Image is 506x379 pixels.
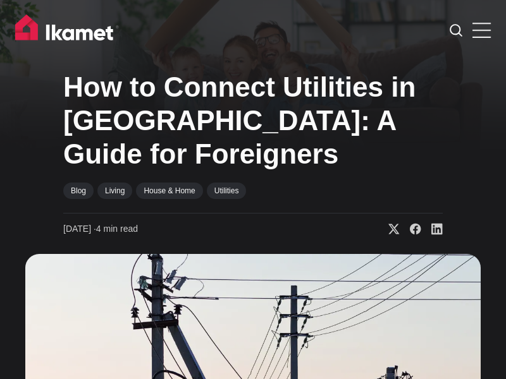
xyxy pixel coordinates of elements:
[207,183,247,199] a: Utilities
[63,183,94,199] a: Blog
[400,223,421,236] a: Share on Facebook
[378,223,400,236] a: Share on X
[63,224,96,234] span: [DATE] ∙
[63,71,443,171] h1: How to Connect Utilities in [GEOGRAPHIC_DATA]: A Guide for Foreigners
[136,183,202,199] a: House & Home
[63,223,138,236] time: 4 min read
[421,223,443,236] a: Share on Linkedin
[15,15,119,46] img: Ikamet home
[97,183,132,199] a: Living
